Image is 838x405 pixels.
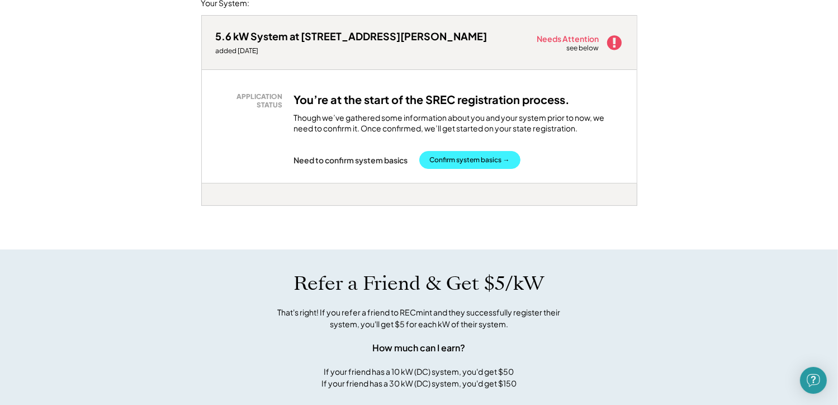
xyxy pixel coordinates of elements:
[216,30,487,43] div: 5.6 kW System at [STREET_ADDRESS][PERSON_NAME]
[266,307,573,330] div: That's right! If you refer a friend to RECmint and they successfully register their system, you'l...
[294,92,570,107] h3: You’re at the start of the SREC registration process.
[294,155,408,165] div: Need to confirm system basics
[221,92,283,110] div: APPLICATION STATUS
[294,112,623,134] div: Though we’ve gathered some information about you and your system prior to now, we need to confirm...
[800,367,827,394] div: Open Intercom Messenger
[373,341,466,355] div: How much can I earn?
[321,366,517,389] div: If your friend has a 10 kW (DC) system, you'd get $50 If your friend has a 30 kW (DC) system, you...
[216,46,487,55] div: added [DATE]
[201,206,242,210] div: b24jagdm - VA Distributed
[537,35,600,43] div: Needs Attention
[567,44,600,53] div: see below
[419,151,520,169] button: Confirm system basics →
[294,272,545,295] h1: Refer a Friend & Get $5/kW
